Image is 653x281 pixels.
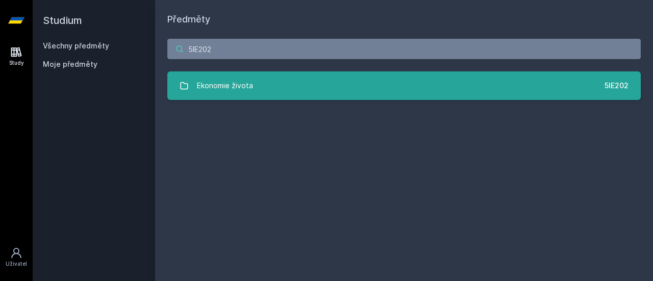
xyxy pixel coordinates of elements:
[43,41,109,50] a: Všechny předměty
[2,242,31,273] a: Uživatel
[9,59,24,67] div: Study
[167,12,641,27] h1: Předměty
[2,41,31,72] a: Study
[6,260,27,268] div: Uživatel
[167,71,641,100] a: Ekonomie života 5IE202
[197,75,253,96] div: Ekonomie života
[167,39,641,59] input: Název nebo ident předmětu…
[605,81,629,91] div: 5IE202
[43,59,97,69] span: Moje předměty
